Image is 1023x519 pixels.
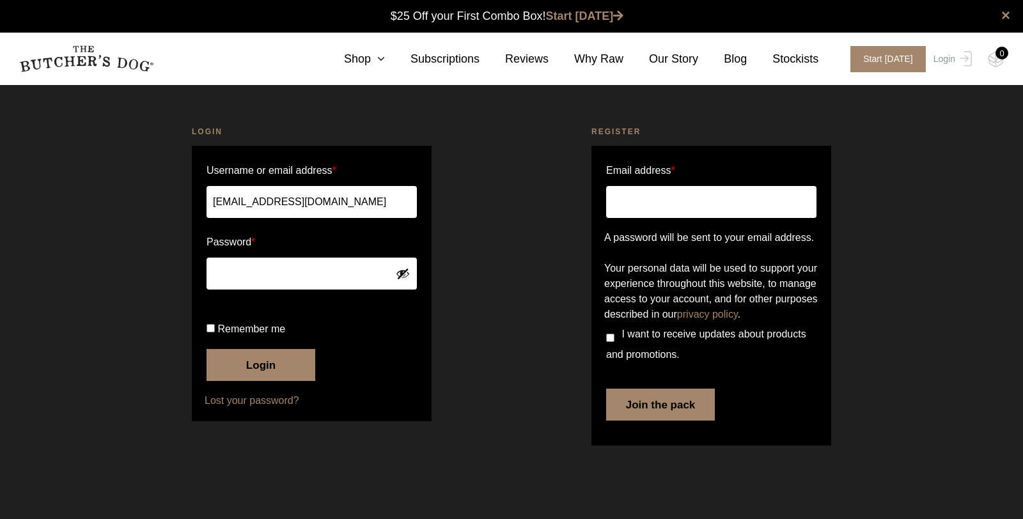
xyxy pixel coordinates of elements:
[385,50,480,68] a: Subscriptions
[698,50,747,68] a: Blog
[207,232,417,252] label: Password
[850,46,926,72] span: Start [DATE]
[988,51,1004,68] img: TBD_Cart-Empty.png
[747,50,818,68] a: Stockists
[606,329,806,360] span: I want to receive updates about products and promotions.
[606,160,675,181] label: Email address
[205,393,419,408] a: Lost your password?
[930,46,972,72] a: Login
[207,349,315,381] button: Login
[604,230,818,245] p: A password will be sent to your email address.
[549,50,623,68] a: Why Raw
[207,160,417,181] label: Username or email address
[604,261,818,322] p: Your personal data will be used to support your experience throughout this website, to manage acc...
[623,50,698,68] a: Our Story
[838,46,930,72] a: Start [DATE]
[606,334,614,342] input: I want to receive updates about products and promotions.
[480,50,549,68] a: Reviews
[546,10,624,22] a: Start [DATE]
[207,324,215,332] input: Remember me
[217,323,285,334] span: Remember me
[396,267,410,281] button: Show password
[996,47,1008,59] div: 0
[192,125,432,138] h2: Login
[318,50,385,68] a: Shop
[591,125,831,138] h2: Register
[606,389,715,421] button: Join the pack
[677,309,738,320] a: privacy policy
[1001,8,1010,23] a: close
